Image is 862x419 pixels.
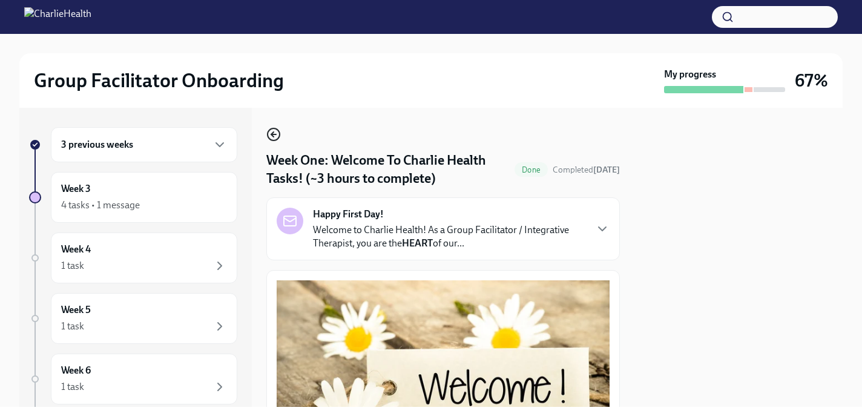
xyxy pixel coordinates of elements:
[29,293,237,344] a: Week 51 task
[51,127,237,162] div: 3 previous weeks
[61,320,84,333] div: 1 task
[61,243,91,256] h6: Week 4
[61,138,133,151] h6: 3 previous weeks
[313,223,585,250] p: Welcome to Charlie Health! As a Group Facilitator / Integrative Therapist, you are the of our...
[34,68,284,93] h2: Group Facilitator Onboarding
[24,7,91,27] img: CharlieHealth
[553,165,620,175] span: Completed
[61,364,91,377] h6: Week 6
[515,165,548,174] span: Done
[61,182,91,196] h6: Week 3
[61,199,140,212] div: 4 tasks • 1 message
[795,70,828,91] h3: 67%
[29,233,237,283] a: Week 41 task
[29,172,237,223] a: Week 34 tasks • 1 message
[266,151,510,188] h4: Week One: Welcome To Charlie Health Tasks! (~3 hours to complete)
[29,354,237,404] a: Week 61 task
[61,303,91,317] h6: Week 5
[61,380,84,394] div: 1 task
[402,237,433,249] strong: HEART
[593,165,620,175] strong: [DATE]
[313,208,384,221] strong: Happy First Day!
[61,259,84,272] div: 1 task
[664,68,716,81] strong: My progress
[553,164,620,176] span: September 29th, 2025 16:19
